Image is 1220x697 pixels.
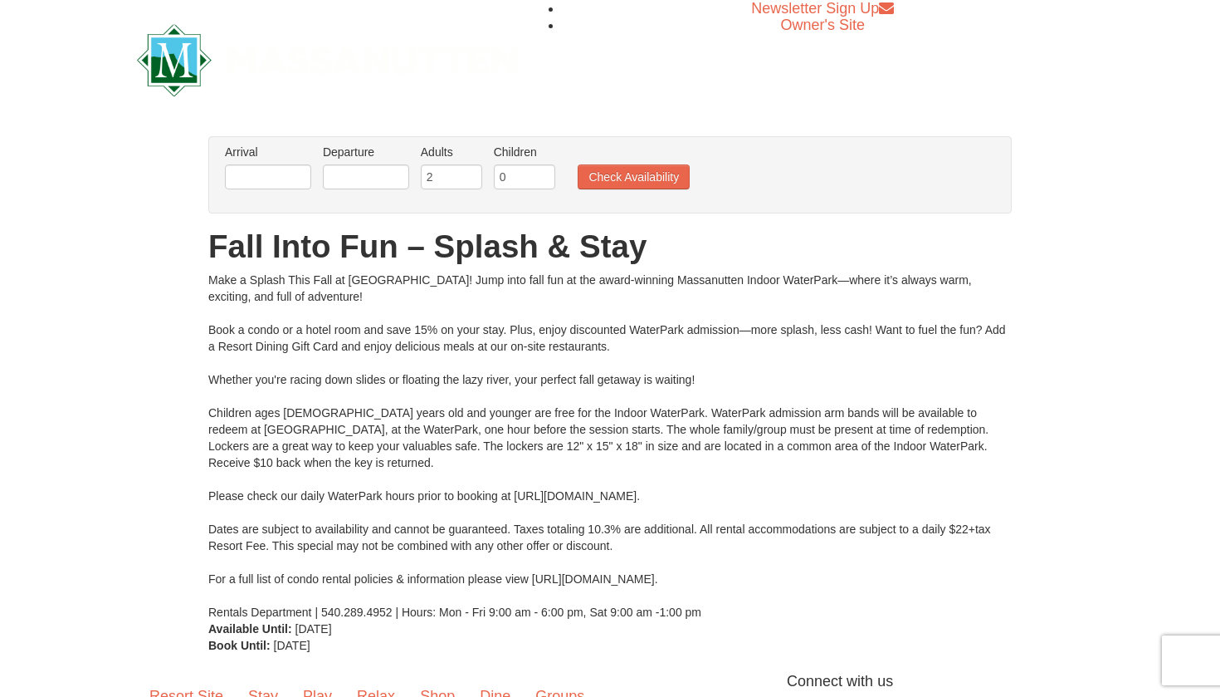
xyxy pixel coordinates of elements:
[137,24,517,96] img: Massanutten Resort Logo
[208,622,292,636] strong: Available Until:
[208,272,1012,621] div: Make a Splash This Fall at [GEOGRAPHIC_DATA]! Jump into fall fun at the award-winning Massanutten...
[421,144,482,160] label: Adults
[295,622,332,636] span: [DATE]
[208,230,1012,263] h1: Fall Into Fun – Splash & Stay
[137,670,1083,693] p: Connect with us
[578,164,690,189] button: Check Availability
[781,17,865,33] a: Owner's Site
[494,144,555,160] label: Children
[137,38,517,77] a: Massanutten Resort
[323,144,409,160] label: Departure
[208,639,271,652] strong: Book Until:
[274,639,310,652] span: [DATE]
[225,144,311,160] label: Arrival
